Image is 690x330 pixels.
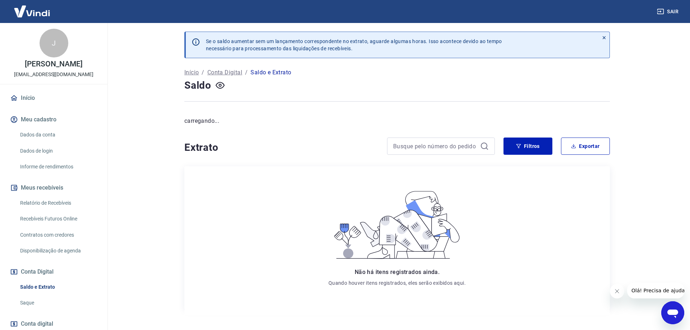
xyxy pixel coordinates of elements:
p: / [202,68,204,77]
a: Recebíveis Futuros Online [17,212,99,226]
p: / [245,68,248,77]
a: Disponibilização de agenda [17,243,99,258]
a: Relatório de Recebíveis [17,196,99,210]
button: Meus recebíveis [9,180,99,196]
button: Sair [655,5,681,18]
a: Conta Digital [207,68,242,77]
p: Se o saldo aumentar sem um lançamento correspondente no extrato, aguarde algumas horas. Isso acon... [206,38,502,52]
input: Busque pelo número do pedido [393,141,477,152]
p: [PERSON_NAME] [25,60,82,68]
button: Filtros [503,138,552,155]
a: Dados da conta [17,127,99,142]
h4: Extrato [184,140,378,155]
span: Olá! Precisa de ajuda? [4,5,60,11]
p: Quando houver itens registrados, eles serão exibidos aqui. [328,279,466,287]
img: Vindi [9,0,55,22]
p: Saldo e Extrato [250,68,291,77]
span: Conta digital [21,319,53,329]
button: Exportar [561,138,610,155]
iframe: Mensagem da empresa [627,283,684,298]
h4: Saldo [184,78,211,93]
a: Contratos com credores [17,228,99,242]
iframe: Botão para abrir a janela de mensagens [661,301,684,324]
a: Saldo e Extrato [17,280,99,294]
p: carregando... [184,117,610,125]
a: Saque [17,296,99,310]
a: Início [184,68,199,77]
button: Meu cadastro [9,112,99,127]
p: [EMAIL_ADDRESS][DOMAIN_NAME] [14,71,93,78]
a: Início [9,90,99,106]
span: Não há itens registrados ainda. [355,269,440,275]
a: Dados de login [17,144,99,158]
a: Informe de rendimentos [17,159,99,174]
iframe: Fechar mensagem [610,284,624,298]
button: Conta Digital [9,264,99,280]
div: J [40,29,68,57]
